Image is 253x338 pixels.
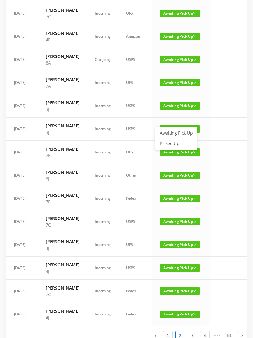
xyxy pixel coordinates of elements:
[240,334,244,338] i: icon: right
[160,148,200,156] span: Awaiting Pick Up
[160,311,200,318] span: Awaiting Pick Up
[6,25,38,48] td: [DATE]
[46,261,79,268] h6: [PERSON_NAME]
[46,129,79,136] p: 3J
[6,71,38,94] td: [DATE]
[46,215,79,222] h6: [PERSON_NAME]
[118,25,152,48] td: Amazon
[118,94,152,118] td: USPS
[46,123,79,129] h6: [PERSON_NAME]
[46,175,79,182] p: 3J
[118,257,152,280] td: USPS
[46,245,79,251] p: 4J
[87,141,118,164] td: Incoming
[87,2,118,25] td: Incoming
[160,102,200,110] span: Awaiting Pick Up
[6,48,38,71] td: [DATE]
[160,195,200,202] span: Awaiting Pick Up
[118,164,152,187] td: Other
[160,287,200,295] span: Awaiting Pick Up
[193,174,196,177] i: icon: down
[193,220,196,223] i: icon: down
[160,172,200,179] span: Awaiting Pick Up
[156,128,196,138] a: Awaiting Pick Up
[46,238,79,245] h6: [PERSON_NAME]
[87,303,118,326] td: Incoming
[6,187,38,210] td: [DATE]
[118,48,152,71] td: USPS
[46,53,79,60] h6: [PERSON_NAME]
[46,13,79,20] p: 7C
[118,118,152,141] td: USPS
[46,198,79,205] p: 7E
[193,313,196,316] i: icon: down
[193,266,196,269] i: icon: down
[46,36,79,43] p: 4E
[46,60,79,66] p: 8A
[118,280,152,303] td: Fedex
[193,81,196,84] i: icon: down
[154,334,157,338] i: icon: left
[6,280,38,303] td: [DATE]
[6,303,38,326] td: [DATE]
[193,290,196,293] i: icon: down
[160,264,200,272] span: Awaiting Pick Up
[46,169,79,175] h6: [PERSON_NAME]
[193,243,196,246] i: icon: down
[160,33,200,40] span: Awaiting Pick Up
[46,7,79,13] h6: [PERSON_NAME]
[46,76,79,83] h6: [PERSON_NAME]
[87,71,118,94] td: Incoming
[87,25,118,48] td: Incoming
[87,280,118,303] td: Incoming
[46,106,79,112] p: 3J
[46,308,79,314] h6: [PERSON_NAME]
[160,79,200,86] span: Awaiting Pick Up
[87,257,118,280] td: Incoming
[193,12,196,15] i: icon: down
[156,139,196,148] a: Picked Up
[87,118,118,141] td: Incoming
[87,94,118,118] td: Incoming
[46,146,79,152] h6: [PERSON_NAME]
[6,233,38,257] td: [DATE]
[6,118,38,141] td: [DATE]
[46,314,79,321] p: 4J
[87,164,118,187] td: Incoming
[46,152,79,159] p: 7E
[118,2,152,25] td: UPS
[6,94,38,118] td: [DATE]
[193,197,196,200] i: icon: down
[46,192,79,198] h6: [PERSON_NAME]
[160,10,200,17] span: Awaiting Pick Up
[46,268,79,274] p: 4J
[193,151,196,154] i: icon: down
[193,35,196,38] i: icon: down
[46,99,79,106] h6: [PERSON_NAME]
[118,71,152,94] td: UPS
[118,210,152,233] td: USPS
[160,241,200,248] span: Awaiting Pick Up
[6,141,38,164] td: [DATE]
[6,210,38,233] td: [DATE]
[87,48,118,71] td: Outgoing
[6,257,38,280] td: [DATE]
[6,2,38,25] td: [DATE]
[46,222,79,228] p: 7C
[118,141,152,164] td: UPS
[118,233,152,257] td: UPS
[193,104,196,107] i: icon: down
[46,30,79,36] h6: [PERSON_NAME]
[87,233,118,257] td: Incoming
[46,285,79,291] h6: [PERSON_NAME]
[46,83,79,89] p: 7A
[118,303,152,326] td: Fedex
[46,291,79,298] p: 7C
[160,56,200,63] span: Awaiting Pick Up
[160,218,200,225] span: Awaiting Pick Up
[193,58,196,61] i: icon: down
[6,164,38,187] td: [DATE]
[118,187,152,210] td: Fedex
[87,210,118,233] td: Incoming
[87,187,118,210] td: Incoming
